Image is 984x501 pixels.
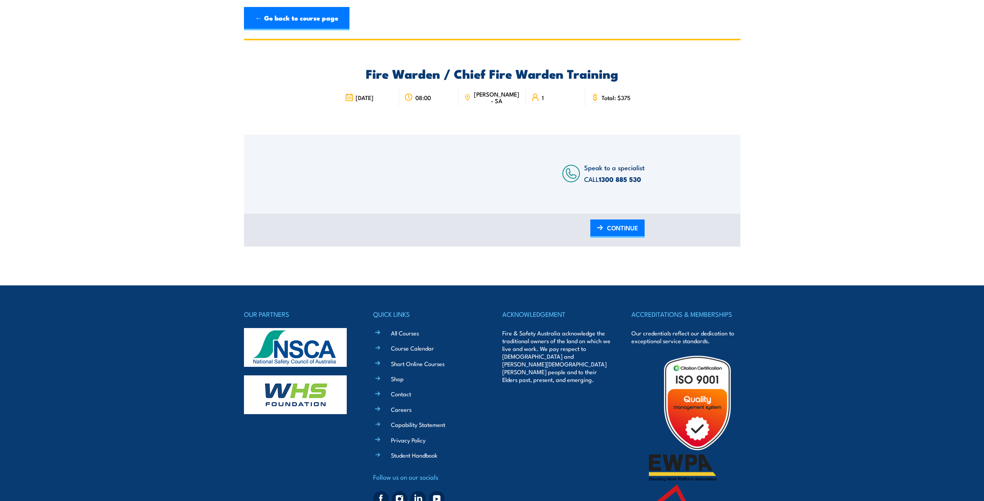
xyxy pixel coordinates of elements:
[391,344,434,352] a: Course Calendar
[607,218,638,238] span: CONTINUE
[391,329,419,337] a: All Courses
[502,329,611,384] p: Fire & Safety Australia acknowledge the traditional owners of the land on which we live and work....
[391,420,445,428] a: Capability Statement
[584,162,645,184] span: Speak to a specialist CALL
[244,328,347,367] img: nsca-logo-footer
[244,309,353,320] h4: OUR PARTNERS
[473,91,520,104] span: [PERSON_NAME] - SA
[631,329,740,345] p: Our credentials reflect our dedication to exceptional service standards.
[391,436,425,444] a: Privacy Policy
[415,94,431,101] span: 08:00
[631,309,740,320] h4: ACCREDITATIONS & MEMBERSHIPS
[542,94,544,101] span: 1
[599,174,641,184] a: 1300 885 530
[502,309,611,320] h4: ACKNOWLEDGEMENT
[391,390,411,398] a: Contact
[356,94,374,101] span: [DATE]
[649,354,746,451] img: Untitled design (19)
[339,68,645,79] h2: Fire Warden / Chief Fire Warden Training
[244,375,347,414] img: whs-logo-footer
[391,375,404,383] a: Shop
[391,405,412,413] a: Careers
[391,359,444,368] a: Short Online Courses
[590,219,645,238] a: CONTINUE
[391,451,438,459] a: Student Handbook
[373,472,482,482] h4: Follow us on our socials
[602,94,631,101] span: Total: $375
[649,454,716,481] img: ewpa-logo
[244,7,349,30] a: ← Go back to course page
[373,309,482,320] h4: QUICK LINKS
